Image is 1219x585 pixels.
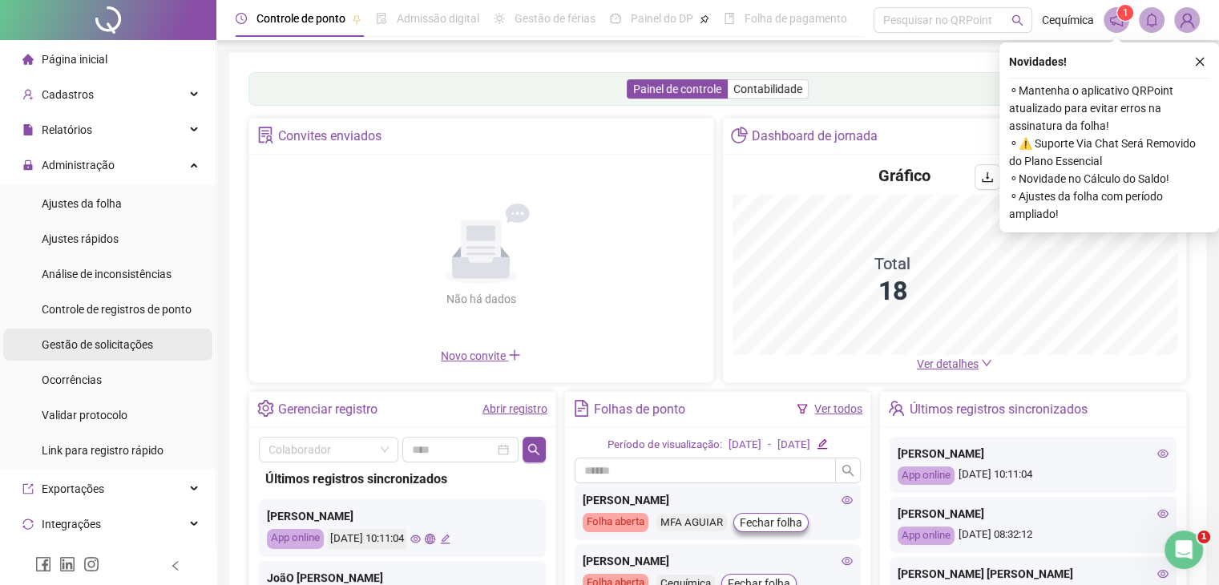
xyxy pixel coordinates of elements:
[508,349,521,361] span: plus
[1165,531,1203,569] iframe: Intercom live chat
[733,513,809,532] button: Fechar folha
[917,357,979,370] span: Ver detalhes
[22,54,34,65] span: home
[278,396,377,423] div: Gerenciar registro
[731,127,748,143] span: pie-chart
[42,123,92,136] span: Relatórios
[42,197,122,210] span: Ajustes da folha
[656,514,727,532] div: MFA AGUIAR
[878,164,930,187] h4: Gráfico
[745,12,847,25] span: Folha de pagamento
[494,13,505,24] span: sun
[22,159,34,171] span: lock
[797,403,808,414] span: filter
[22,483,34,494] span: export
[898,526,955,545] div: App online
[42,159,115,171] span: Administração
[1009,135,1209,170] span: ⚬ ⚠️ Suporte Via Chat Será Removido do Plano Essencial
[888,400,905,417] span: team
[583,491,854,509] div: [PERSON_NAME]
[1011,14,1023,26] span: search
[842,494,853,506] span: eye
[42,88,94,101] span: Cadastros
[42,373,102,386] span: Ocorrências
[1009,53,1067,71] span: Novidades !
[440,534,450,544] span: edit
[42,409,127,422] span: Validar protocolo
[573,400,590,417] span: file-text
[257,127,274,143] span: solution
[407,290,555,308] div: Não há dados
[740,514,802,531] span: Fechar folha
[724,13,735,24] span: book
[777,437,810,454] div: [DATE]
[1123,7,1128,18] span: 1
[527,443,540,456] span: search
[515,12,595,25] span: Gestão de férias
[42,268,172,280] span: Análise de inconsistências
[35,556,51,572] span: facebook
[42,482,104,495] span: Exportações
[397,12,479,25] span: Admissão digital
[22,124,34,135] span: file
[236,13,247,24] span: clock-circle
[1009,170,1209,188] span: ⚬ Novidade no Cálculo do Saldo!
[814,402,862,415] a: Ver todos
[700,14,709,24] span: pushpin
[917,357,992,370] a: Ver detalhes down
[817,438,827,449] span: edit
[981,357,992,369] span: down
[910,396,1088,423] div: Últimos registros sincronizados
[610,13,621,24] span: dashboard
[1042,11,1094,29] span: Cequímica
[410,534,421,544] span: eye
[42,444,163,457] span: Link para registro rápido
[1194,56,1205,67] span: close
[733,83,802,95] span: Contabilidade
[898,505,1169,522] div: [PERSON_NAME]
[278,123,381,150] div: Convites enviados
[267,507,538,525] div: [PERSON_NAME]
[898,445,1169,462] div: [PERSON_NAME]
[1109,13,1124,27] span: notification
[1157,508,1169,519] span: eye
[607,437,722,454] div: Período de visualização:
[42,338,153,351] span: Gestão de solicitações
[42,232,119,245] span: Ajustes rápidos
[441,349,521,362] span: Novo convite
[22,89,34,100] span: user-add
[1175,8,1199,32] img: 90865
[42,303,192,316] span: Controle de registros de ponto
[256,12,345,25] span: Controle de ponto
[842,464,854,477] span: search
[257,400,274,417] span: setting
[1009,188,1209,223] span: ⚬ Ajustes da folha com período ampliado!
[898,526,1169,545] div: [DATE] 08:32:12
[425,534,435,544] span: global
[267,529,324,549] div: App online
[898,466,1169,485] div: [DATE] 10:11:04
[1009,82,1209,135] span: ⚬ Mantenha o aplicativo QRPoint atualizado para evitar erros na assinatura da folha!
[83,556,99,572] span: instagram
[1157,448,1169,459] span: eye
[842,555,853,567] span: eye
[1144,13,1159,27] span: bell
[22,518,34,530] span: sync
[898,565,1169,583] div: [PERSON_NAME] [PERSON_NAME]
[594,396,685,423] div: Folhas de ponto
[1157,568,1169,579] span: eye
[482,402,547,415] a: Abrir registro
[1117,5,1133,21] sup: 1
[583,552,854,570] div: [PERSON_NAME]
[352,14,361,24] span: pushpin
[729,437,761,454] div: [DATE]
[768,437,771,454] div: -
[42,53,107,66] span: Página inicial
[376,13,387,24] span: file-done
[170,560,181,571] span: left
[59,556,75,572] span: linkedin
[981,171,994,184] span: download
[631,12,693,25] span: Painel do DP
[898,466,955,485] div: App online
[265,469,539,489] div: Últimos registros sincronizados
